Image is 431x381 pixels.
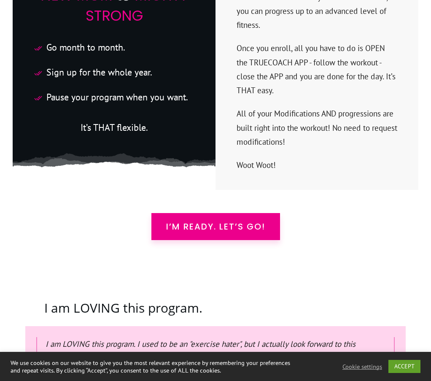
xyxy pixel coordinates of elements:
[237,107,397,158] p: All of your Modifications AND progressions are built right into the workout! No need to request m...
[30,119,198,136] p: It’s THAT flexible.
[25,299,406,326] h4: I am LOVING this program.
[46,65,152,80] span: Sign up for the whole year.
[46,40,125,55] span: Go month to month.
[166,222,265,232] span: I’m READY. Let’s Go!
[388,360,420,373] a: ACCEPT
[342,363,382,370] a: Cookie settings
[46,90,188,105] span: Pause your program when you want.
[151,213,280,240] a: I’m READY. Let’s Go!
[237,158,397,181] p: Woot Woot!
[11,359,297,374] div: We use cookies on our website to give you the most relevant experience by remembering your prefer...
[237,41,397,107] p: Once you enroll, all you have to do is OPEN the TRUECOACH APP - follow the workout - close the AP...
